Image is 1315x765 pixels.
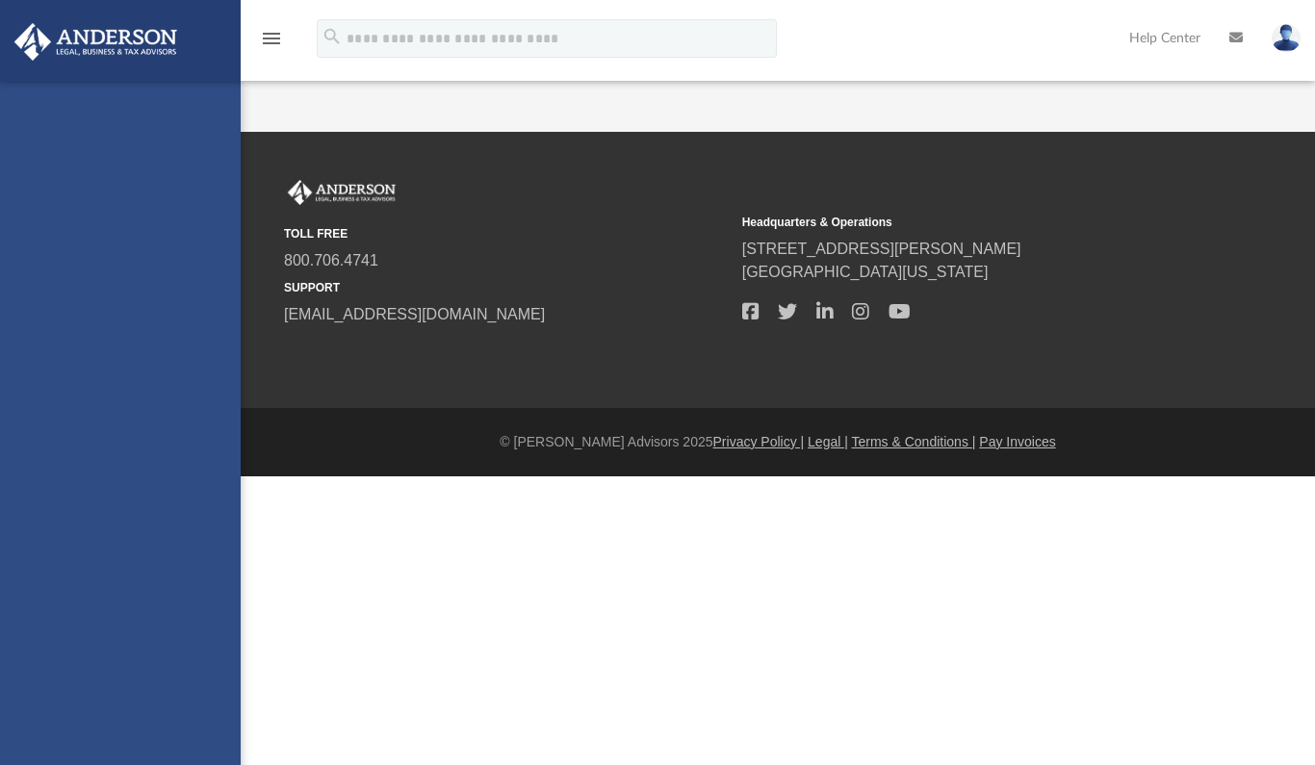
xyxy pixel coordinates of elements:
div: © [PERSON_NAME] Advisors 2025 [241,432,1315,452]
a: Pay Invoices [979,434,1055,449]
small: TOLL FREE [284,225,729,242]
i: search [322,26,343,47]
img: Anderson Advisors Platinum Portal [284,180,400,205]
a: [EMAIL_ADDRESS][DOMAIN_NAME] [284,306,545,322]
a: [GEOGRAPHIC_DATA][US_STATE] [742,264,989,280]
i: menu [260,27,283,50]
small: SUPPORT [284,279,729,296]
img: Anderson Advisors Platinum Portal [9,23,183,61]
a: Legal | [808,434,848,449]
a: Terms & Conditions | [852,434,976,449]
a: [STREET_ADDRESS][PERSON_NAME] [742,241,1021,257]
img: User Pic [1272,24,1301,52]
a: menu [260,37,283,50]
a: 800.706.4741 [284,252,378,268]
small: Headquarters & Operations [742,214,1187,231]
a: Privacy Policy | [713,434,805,449]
